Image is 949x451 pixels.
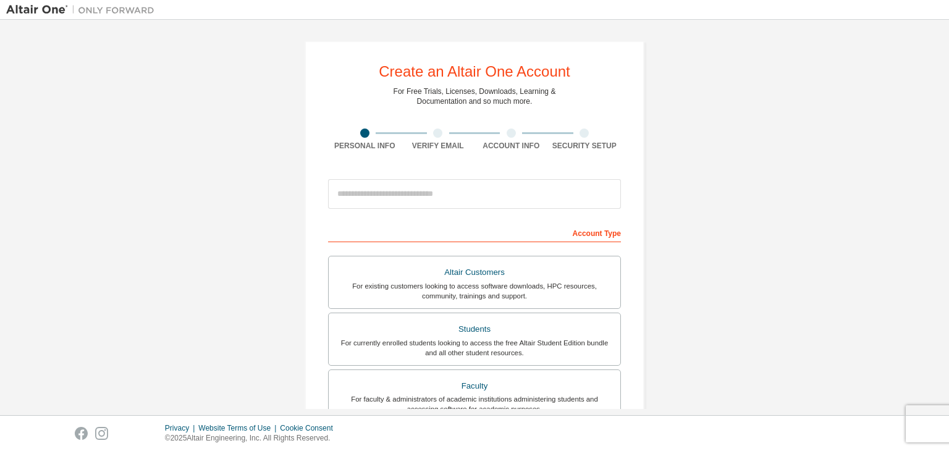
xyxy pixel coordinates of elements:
[336,264,613,281] div: Altair Customers
[6,4,161,16] img: Altair One
[165,423,198,433] div: Privacy
[402,141,475,151] div: Verify Email
[75,427,88,440] img: facebook.svg
[548,141,622,151] div: Security Setup
[165,433,340,444] p: © 2025 Altair Engineering, Inc. All Rights Reserved.
[336,394,613,414] div: For faculty & administrators of academic institutions administering students and accessing softwa...
[394,86,556,106] div: For Free Trials, Licenses, Downloads, Learning & Documentation and so much more.
[336,281,613,301] div: For existing customers looking to access software downloads, HPC resources, community, trainings ...
[280,423,340,433] div: Cookie Consent
[474,141,548,151] div: Account Info
[379,64,570,79] div: Create an Altair One Account
[336,377,613,395] div: Faculty
[336,321,613,338] div: Students
[328,222,621,242] div: Account Type
[336,338,613,358] div: For currently enrolled students looking to access the free Altair Student Edition bundle and all ...
[95,427,108,440] img: instagram.svg
[328,141,402,151] div: Personal Info
[198,423,280,433] div: Website Terms of Use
